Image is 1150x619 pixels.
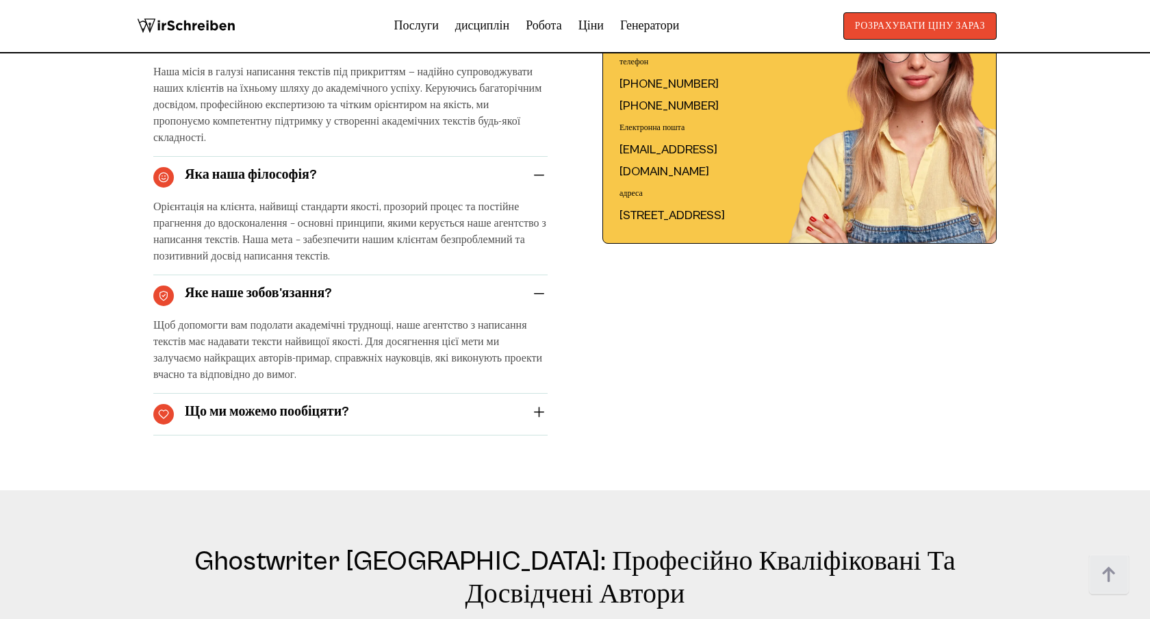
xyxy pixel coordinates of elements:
[158,409,169,420] img: Значок
[620,18,679,33] font: Генератори
[619,205,725,227] a: [STREET_ADDRESS]
[619,189,643,198] font: адреса
[158,172,169,183] img: Значок
[526,18,562,33] font: Робота
[185,286,332,301] font: Яке наше зобов'язання?
[619,208,725,223] font: [STREET_ADDRESS]
[153,404,548,425] summary: Значок Що ми можемо пообіцяти?
[455,18,509,33] font: дисциплін
[843,12,997,40] button: РОЗРАХУВАТИ ЦІНУ ЗАРАЗ
[619,99,719,113] font: [PHONE_NUMBER]
[185,167,317,183] font: Яка наша філософія?
[185,404,349,420] font: Що ми можемо пообіцяти?
[619,77,719,91] font: [PHONE_NUMBER]
[619,73,719,95] a: [PHONE_NUMBER]
[153,286,548,306] summary: Значок Яке наше зобов'язання?
[619,123,685,132] font: Електронна пошта
[153,319,542,381] font: Щоб допомогти вам подолати академічні труднощі, наше агентство з написання текстів має надавати т...
[1088,555,1129,596] img: верх на ґудзиках
[619,58,648,66] font: телефон
[619,139,793,183] a: [EMAIL_ADDRESS][DOMAIN_NAME]
[394,18,438,33] font: Послуги
[855,21,985,31] font: РОЗРАХУВАТИ ЦІНУ ЗАРАЗ
[158,290,169,301] img: Значок
[619,95,719,117] a: [PHONE_NUMBER]
[153,201,546,262] font: Орієнтація на клієнта, найвищі стандарти якості, прозорий процес та постійне прагнення до вдоскон...
[194,546,956,610] font: Ghostwriter [GEOGRAPHIC_DATA]: Професійно кваліфіковані та досвідчені автори
[153,66,541,144] font: Наша місія в галузі написання текстів під прикриттям — надійно супроводжувати наших клієнтів на ї...
[394,15,438,37] a: Послуги
[619,142,717,179] font: [EMAIL_ADDRESS][DOMAIN_NAME]
[153,167,548,188] summary: Значок Яка наша філософія?
[620,15,679,37] a: Генератори
[578,18,604,33] a: Ціни
[137,12,235,40] img: логотип ми пишемо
